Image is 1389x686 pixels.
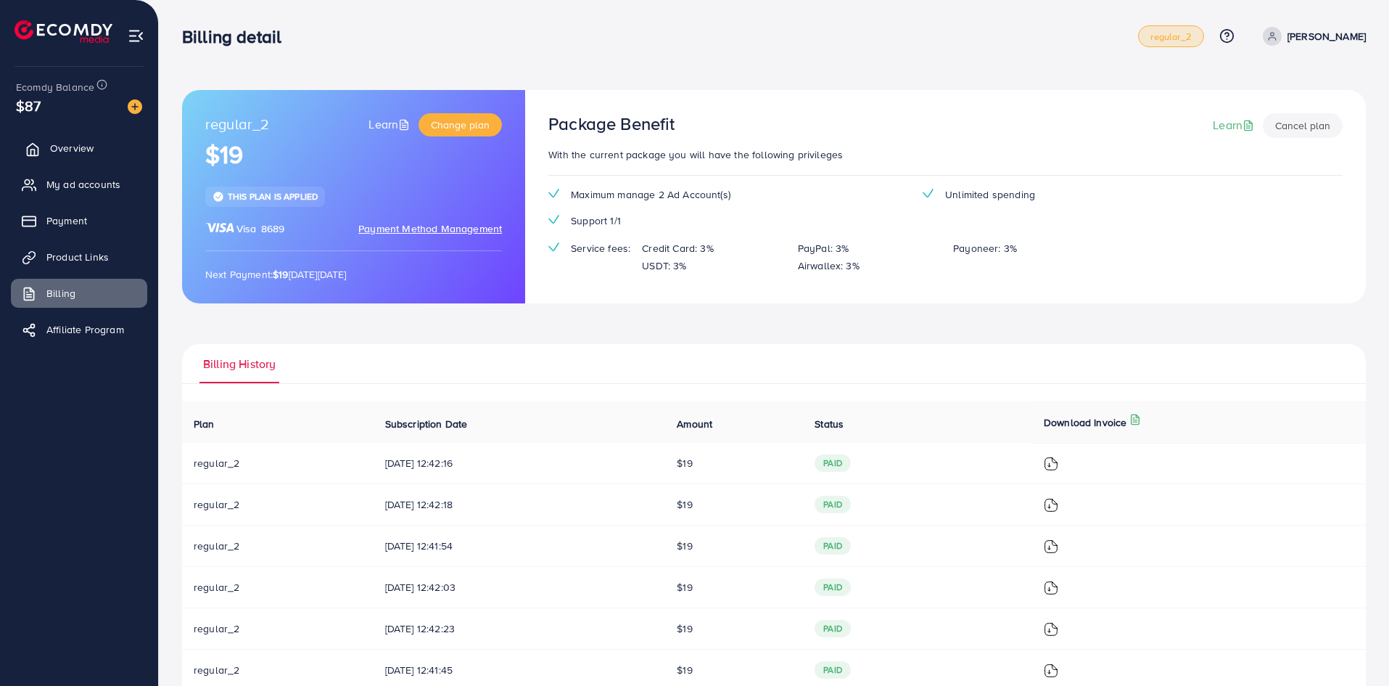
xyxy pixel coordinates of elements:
iframe: Chat [1327,621,1378,675]
a: [PERSON_NAME] [1257,27,1366,46]
p: With the current package you will have the following privileges [548,146,1343,163]
span: regular_2 [194,456,239,470]
strong: $19 [273,267,288,282]
a: Learn [1213,117,1257,134]
span: Service fees: [571,241,630,256]
img: ic-download-invoice.1f3c1b55.svg [1044,539,1058,554]
p: Next Payment: [DATE][DATE] [205,266,502,283]
span: $19 [677,539,692,553]
span: $19 [677,580,692,595]
img: tick [213,191,224,203]
span: Billing [46,286,75,301]
span: This plan is applied [228,190,318,203]
span: paid [815,454,851,472]
span: $19 [677,497,692,512]
img: tick [548,242,559,252]
span: Amount [677,417,712,431]
p: Payoneer: 3% [953,240,1017,257]
span: [DATE] 12:41:54 [385,539,654,553]
a: Learn [368,116,413,133]
span: regular_2 [194,497,239,512]
span: [DATE] 12:42:03 [385,580,654,595]
a: Billing [11,279,147,308]
span: Plan [194,417,215,431]
span: Change plan [431,118,490,132]
a: Payment [11,206,147,235]
span: [DATE] 12:42:16 [385,456,654,470]
span: $19 [677,621,692,636]
span: Maximum manage 2 Ad Account(s) [571,187,730,202]
img: ic-download-invoice.1f3c1b55.svg [1044,457,1058,471]
span: Visa [236,221,257,236]
p: PayPal: 3% [798,240,849,257]
button: Cancel plan [1263,113,1343,138]
a: My ad accounts [11,170,147,199]
span: Unlimited spending [945,187,1035,202]
p: Download Invoice [1044,414,1127,431]
span: Overview [50,141,94,155]
img: ic-download-invoice.1f3c1b55.svg [1044,581,1058,595]
span: $19 [677,456,692,470]
span: [DATE] 12:42:18 [385,497,654,512]
span: $19 [677,663,692,677]
a: Product Links [11,242,147,271]
p: USDT: 3% [642,257,686,274]
span: Billing History [203,356,276,372]
img: ic-download-invoice.1f3c1b55.svg [1044,622,1058,637]
button: Change plan [419,113,502,136]
span: Affiliate Program [46,322,124,337]
span: paid [815,620,851,637]
a: Affiliate Program [11,315,147,344]
img: image [128,99,142,114]
a: regular_2 [1138,25,1203,47]
span: $87 [16,95,41,116]
h3: Billing detail [182,26,293,47]
span: [DATE] 12:42:23 [385,621,654,636]
p: Credit Card: 3% [642,240,713,257]
img: tick [548,215,559,224]
p: [PERSON_NAME] [1287,28,1366,45]
span: Payment [46,213,87,228]
h3: Package Benefit [548,113,675,134]
img: tick [923,189,933,198]
img: ic-download-invoice.1f3c1b55.svg [1044,498,1058,513]
img: logo [15,20,112,43]
span: My ad accounts [46,177,120,192]
img: tick [548,189,559,198]
a: Overview [11,134,147,163]
span: Ecomdy Balance [16,80,94,94]
span: Subscription Date [385,417,468,431]
h1: $19 [205,140,502,170]
span: paid [815,579,851,596]
span: regular_2 [194,580,239,595]
span: regular_2 [205,113,269,136]
span: paid [815,661,851,679]
span: regular_2 [194,663,239,677]
span: regular_2 [194,621,239,636]
span: Product Links [46,250,109,264]
p: Airwallex: 3% [798,257,860,274]
span: [DATE] 12:41:45 [385,663,654,677]
span: regular_2 [1150,32,1191,41]
img: ic-download-invoice.1f3c1b55.svg [1044,663,1058,678]
span: paid [815,496,851,513]
span: 8689 [261,221,285,236]
span: regular_2 [194,539,239,553]
span: Payment Method Management [358,221,502,236]
img: brand [205,221,234,234]
span: Support 1/1 [571,213,621,228]
span: paid [815,537,851,555]
span: Status [815,417,844,431]
img: menu [128,28,144,44]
